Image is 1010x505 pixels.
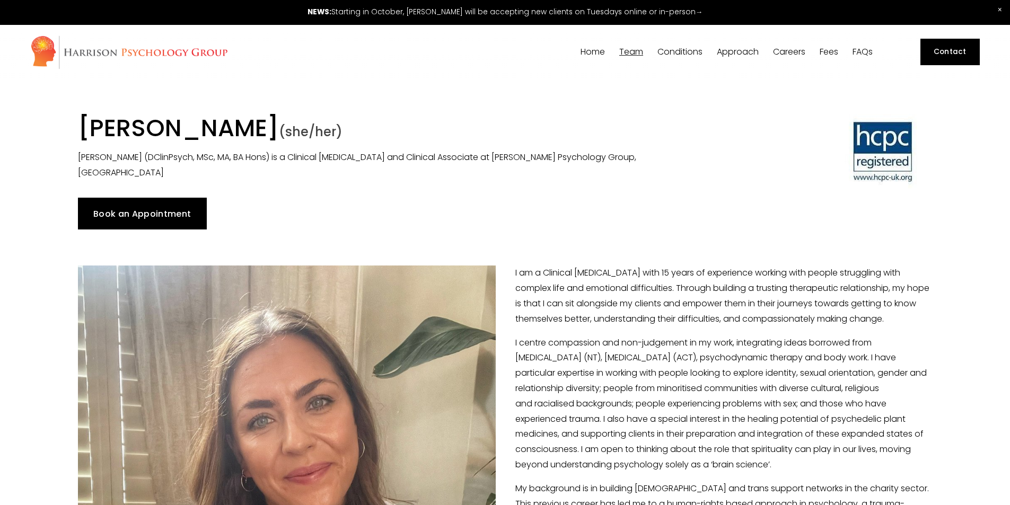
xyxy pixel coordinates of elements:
[920,39,980,65] a: Contact
[717,47,759,57] a: folder dropdown
[619,48,643,56] span: Team
[619,47,643,57] a: folder dropdown
[657,47,702,57] a: folder dropdown
[773,47,805,57] a: Careers
[581,47,605,57] a: Home
[78,198,207,229] a: Book an Appointment
[657,48,702,56] span: Conditions
[78,335,933,473] p: I centre compassion and non-judgement in my work, integrating ideas borrowed from [MEDICAL_DATA] ...
[717,48,759,56] span: Approach
[78,265,933,326] p: I am a Clinical [MEDICAL_DATA] with 15 years of experience working with people struggling with co...
[820,47,838,57] a: Fees
[78,150,714,181] p: [PERSON_NAME] (DClinPsych, MSc, MA, BA Hons) is a Clinical [MEDICAL_DATA] and Clinical Associate ...
[30,35,228,69] img: Harrison Psychology Group
[78,114,714,147] h1: [PERSON_NAME]
[279,123,342,140] span: (she/her)
[853,47,873,57] a: FAQs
